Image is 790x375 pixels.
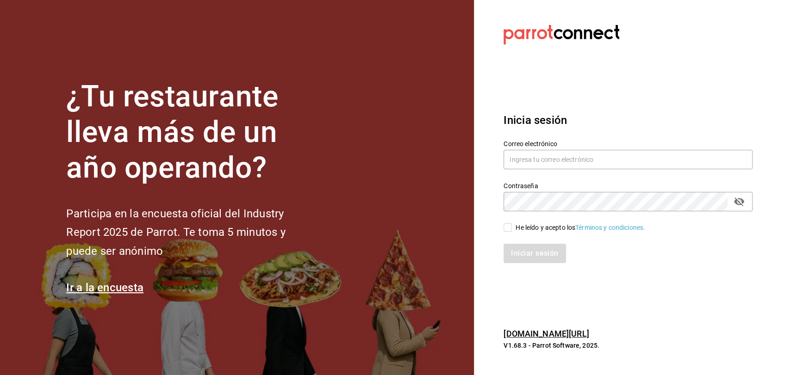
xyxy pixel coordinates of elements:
[731,194,747,209] button: passwordField
[516,223,645,233] div: He leído y acepto los
[504,183,753,189] label: Contraseña
[504,141,753,147] label: Correo electrónico
[575,224,645,231] a: Términos y condiciones.
[504,150,753,169] input: Ingresa tu correo electrónico
[504,329,589,338] a: [DOMAIN_NAME][URL]
[504,112,753,129] h3: Inicia sesión
[504,341,753,350] p: V1.68.3 - Parrot Software, 2025.
[66,79,316,185] h1: ¿Tu restaurante lleva más de un año operando?
[66,281,143,294] a: Ir a la encuesta
[66,204,316,261] h2: Participa en la encuesta oficial del Industry Report 2025 de Parrot. Te toma 5 minutos y puede se...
